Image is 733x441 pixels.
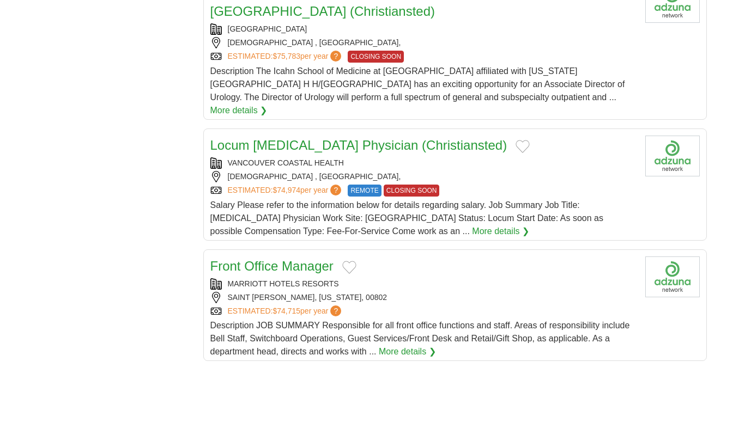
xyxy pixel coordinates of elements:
div: [DEMOGRAPHIC_DATA] , [GEOGRAPHIC_DATA], [210,171,637,182]
div: SAINT [PERSON_NAME], [US_STATE], 00802 [210,292,637,303]
img: Company logo [645,256,700,297]
a: Front Office Manager [210,259,334,273]
span: ? [330,185,341,195]
img: Company logo [645,136,700,176]
span: $74,715 [272,307,300,315]
a: More details ❯ [472,225,529,238]
button: Add to favorite jobs [342,261,356,274]
span: CLOSING SOON [384,185,440,197]
a: ESTIMATED:$74,974per year? [228,185,344,197]
span: ? [330,305,341,316]
a: Locum [MEDICAL_DATA] Physician (Christiansted) [210,138,507,152]
div: VANCOUVER COASTAL HEALTH [210,157,637,169]
span: Description The Icahn School of Medicine at [GEOGRAPHIC_DATA] affiliated with [US_STATE][GEOGRAPH... [210,66,625,102]
span: Description JOB SUMMARY Responsible for all front office functions and staff. Areas of responsibi... [210,321,630,356]
div: [GEOGRAPHIC_DATA] [210,23,637,35]
span: Salary Please refer to the information below for details regarding salary. Job Summary Job Title:... [210,200,603,236]
a: ESTIMATED:$75,783per year? [228,51,344,63]
span: REMOTE [348,185,381,197]
div: [DEMOGRAPHIC_DATA] , [GEOGRAPHIC_DATA], [210,37,637,48]
a: More details ❯ [210,104,268,117]
span: $75,783 [272,52,300,60]
div: MARRIOTT HOTELS RESORTS [210,278,637,290]
span: CLOSING SOON [348,51,404,63]
a: ESTIMATED:$74,715per year? [228,305,344,317]
span: $74,974 [272,186,300,194]
a: More details ❯ [379,345,436,358]
span: ? [330,51,341,62]
button: Add to favorite jobs [516,140,530,153]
